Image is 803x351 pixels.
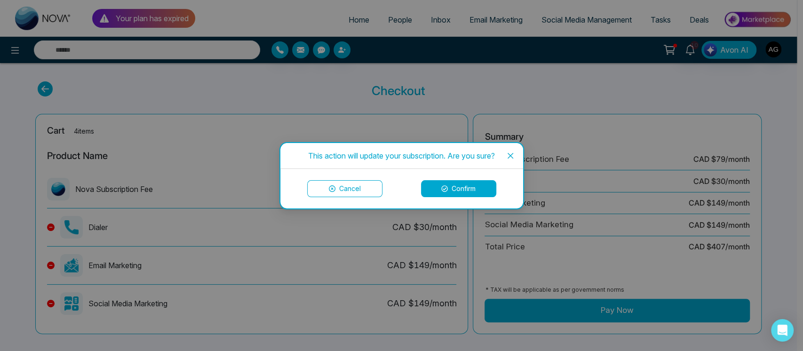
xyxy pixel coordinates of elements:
button: Cancel [307,180,382,197]
span: close [507,152,514,160]
button: Close [498,143,523,168]
div: This action will update your subscription. Are you sure? [292,151,512,161]
div: Open Intercom Messenger [771,319,794,342]
button: Confirm [421,180,496,197]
